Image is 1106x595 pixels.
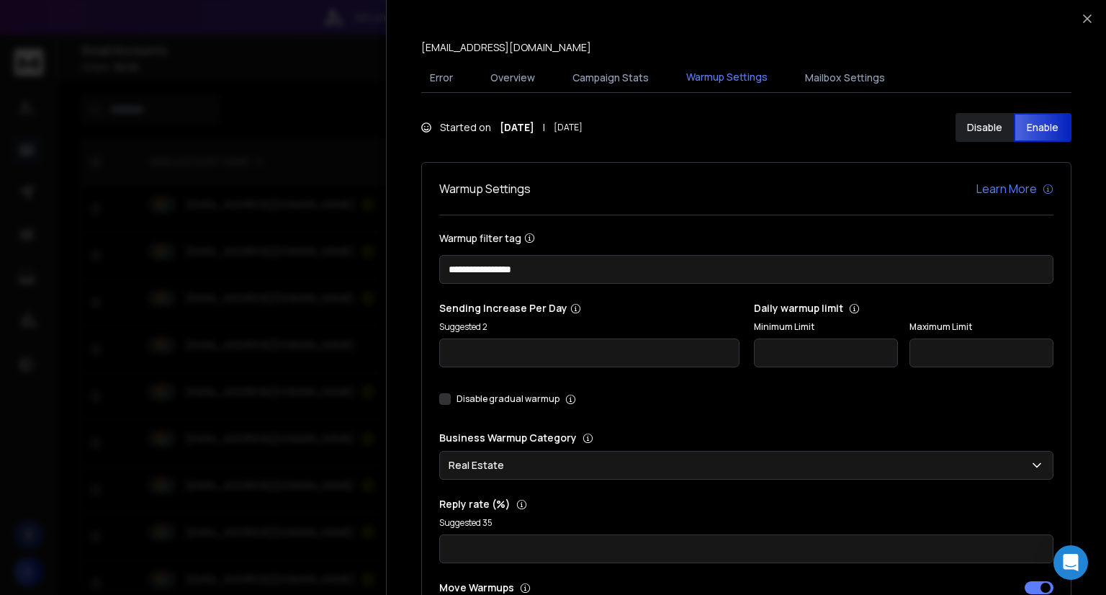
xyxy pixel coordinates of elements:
[1053,545,1088,580] div: Open Intercom Messenger
[439,301,739,316] p: Sending Increase Per Day
[543,120,545,135] span: |
[796,62,894,94] button: Mailbox Settings
[500,120,534,135] strong: [DATE]
[976,180,1053,197] a: Learn More
[439,517,1053,529] p: Suggested 35
[956,113,1014,142] button: Disable
[439,431,1053,445] p: Business Warmup Category
[482,62,544,94] button: Overview
[439,180,531,197] h1: Warmup Settings
[439,321,739,333] p: Suggested 2
[909,321,1053,333] label: Maximum Limit
[754,321,898,333] label: Minimum Limit
[421,120,583,135] div: Started on
[1014,113,1072,142] button: Enable
[449,458,510,473] p: Real Estate
[457,393,559,405] label: Disable gradual warmup
[421,40,591,55] p: [EMAIL_ADDRESS][DOMAIN_NAME]
[439,581,742,595] p: Move Warmups
[678,61,776,94] button: Warmup Settings
[421,62,462,94] button: Error
[956,113,1071,142] button: DisableEnable
[554,122,583,133] span: [DATE]
[439,497,1053,511] p: Reply rate (%)
[439,233,1053,243] label: Warmup filter tag
[564,62,657,94] button: Campaign Stats
[754,301,1054,316] p: Daily warmup limit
